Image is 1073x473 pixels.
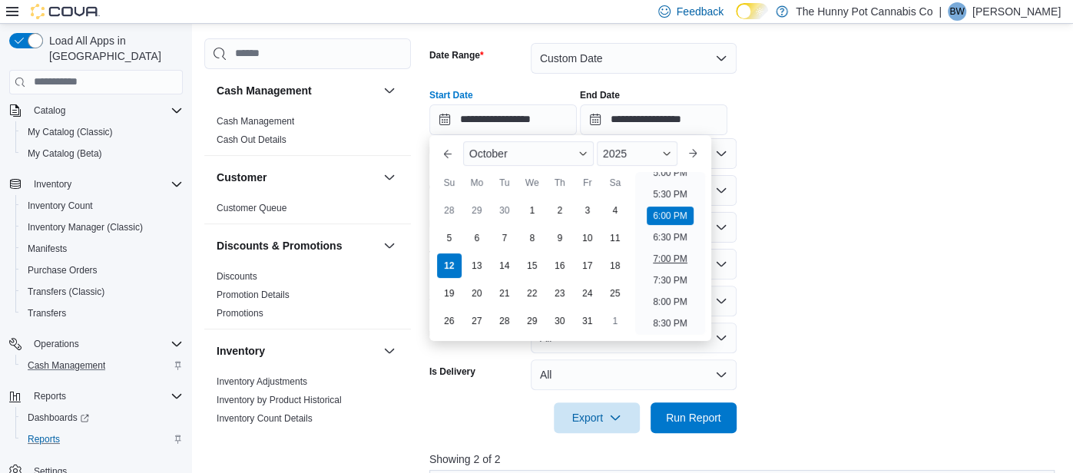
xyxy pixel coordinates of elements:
button: Open list of options [715,184,727,197]
a: Transfers (Classic) [22,283,111,301]
a: My Catalog (Beta) [22,144,108,163]
div: day-10 [575,226,600,250]
h3: Discounts & Promotions [217,238,342,253]
div: day-29 [465,198,489,223]
button: Reports [28,387,72,405]
button: Open list of options [715,147,727,160]
a: Promotion Details [217,289,290,300]
div: day-23 [548,281,572,306]
span: Reports [34,390,66,402]
button: Previous Month [435,141,460,166]
div: Cash Management [204,112,411,155]
div: day-9 [548,226,572,250]
span: Catalog [28,101,183,120]
a: Transfers [22,304,72,322]
div: day-1 [603,309,628,333]
a: Promotions [217,308,263,319]
span: BW [949,2,964,21]
div: Bonnie Wong [948,2,966,21]
span: Transfers [28,307,66,319]
div: day-13 [465,253,489,278]
p: | [939,2,942,21]
div: day-5 [437,226,462,250]
span: Transfers (Classic) [22,283,183,301]
ul: Time [635,172,705,335]
div: Tu [492,170,517,195]
span: Run Report [666,410,721,425]
button: Inventory Count [15,195,189,217]
div: day-15 [520,253,545,278]
h3: Customer [217,170,267,185]
label: Date Range [429,49,484,61]
button: Operations [28,335,85,353]
a: Inventory by Product Historical [217,395,342,405]
a: Inventory Count [22,197,99,215]
span: Inventory Count [22,197,183,215]
button: Catalog [28,101,71,120]
span: Transfers [22,304,183,322]
button: Customer [380,168,399,187]
div: Fr [575,170,600,195]
div: We [520,170,545,195]
button: Operations [3,333,189,355]
li: 7:30 PM [647,271,694,289]
a: Customer Queue [217,203,286,213]
div: day-12 [437,253,462,278]
span: Inventory Manager (Classic) [22,218,183,237]
div: day-27 [465,309,489,333]
span: Cash Management [22,356,183,375]
button: Open list of options [715,221,727,233]
button: Discounts & Promotions [380,237,399,255]
a: Dashboards [22,408,95,427]
div: day-7 [492,226,517,250]
div: day-30 [548,309,572,333]
a: Reports [22,430,66,448]
label: Is Delivery [429,365,475,378]
div: day-30 [492,198,517,223]
div: day-1 [520,198,545,223]
div: day-16 [548,253,572,278]
li: 8:30 PM [647,314,694,332]
span: My Catalog (Classic) [28,126,113,138]
span: Manifests [22,240,183,258]
span: Inventory Count [28,200,93,212]
li: 6:30 PM [647,228,694,246]
span: Customer Queue [217,202,286,214]
span: Feedback [677,4,724,19]
button: My Catalog (Classic) [15,121,189,143]
div: day-25 [603,281,628,306]
span: Promotions [217,307,263,319]
button: Cash Management [380,81,399,100]
div: day-21 [492,281,517,306]
span: Promotion Details [217,289,290,301]
li: 5:00 PM [647,164,694,182]
input: Press the down key to enter a popover containing a calendar. Press the escape key to close the po... [429,104,577,135]
div: day-3 [575,198,600,223]
a: Cash Management [22,356,111,375]
div: day-24 [575,281,600,306]
span: My Catalog (Classic) [22,123,183,141]
button: Next month [681,141,705,166]
a: Inventory Manager (Classic) [22,218,149,237]
p: Showing 2 of 2 [429,451,1061,467]
div: Button. Open the month selector. October is currently selected. [463,141,594,166]
button: Inventory [3,174,189,195]
span: Dark Mode [736,19,737,20]
span: Transfers (Classic) [28,286,104,298]
span: 2025 [603,147,627,160]
p: The Hunny Pot Cannabis Co [796,2,932,21]
li: 6:00 PM [647,207,694,225]
p: [PERSON_NAME] [972,2,1061,21]
span: My Catalog (Beta) [28,147,102,160]
button: Reports [15,428,189,450]
span: Catalog [34,104,65,117]
span: My Catalog (Beta) [22,144,183,163]
a: Inventory Count Details [217,413,313,424]
div: Button. Open the year selector. 2025 is currently selected. [597,141,677,166]
div: day-28 [437,198,462,223]
a: Manifests [22,240,73,258]
button: Inventory Manager (Classic) [15,217,189,238]
div: day-31 [575,309,600,333]
span: Discounts [217,270,257,283]
input: Press the down key to open a popover containing a calendar. [580,104,727,135]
